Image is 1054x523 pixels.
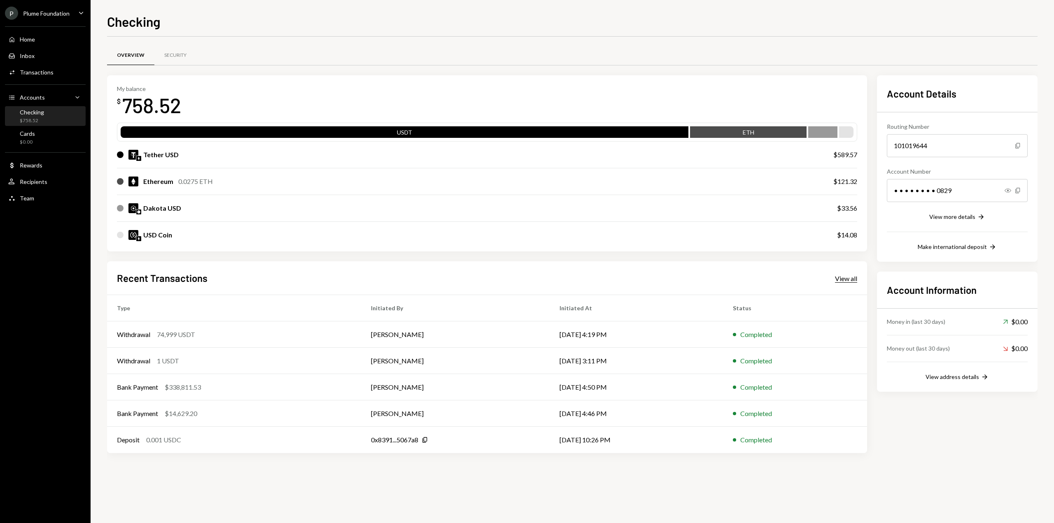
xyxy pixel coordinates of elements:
[887,283,1028,297] h2: Account Information
[157,356,179,366] div: 1 USDT
[154,45,196,66] a: Security
[740,409,772,418] div: Completed
[690,128,807,139] div: ETH
[107,295,361,321] th: Type
[833,177,857,186] div: $121.32
[887,87,1028,100] h2: Account Details
[740,356,772,366] div: Completed
[837,230,857,240] div: $14.08
[128,150,138,160] img: USDT
[117,97,121,105] div: $
[929,213,975,220] div: View more details
[5,191,86,205] a: Team
[128,203,138,213] img: DKUSD
[550,295,723,321] th: Initiated At
[1003,317,1028,327] div: $0.00
[107,45,154,66] a: Overview
[136,209,141,214] img: base-mainnet
[550,427,723,453] td: [DATE] 10:26 PM
[20,69,54,76] div: Transactions
[361,348,550,374] td: [PERSON_NAME]
[740,435,772,445] div: Completed
[128,177,138,186] img: ETH
[23,10,70,17] div: Plume Foundation
[5,158,86,172] a: Rewards
[926,373,989,382] button: View address details
[178,177,213,186] div: 0.0275 ETH
[918,243,987,250] div: Make international deposit
[136,156,141,161] img: ethereum-mainnet
[887,134,1028,157] div: 101019644
[835,274,857,283] a: View all
[740,330,772,339] div: Completed
[887,344,950,353] div: Money out (last 30 days)
[117,85,181,92] div: My balance
[143,230,172,240] div: USD Coin
[136,236,141,241] img: ethereum-mainnet
[20,195,34,202] div: Team
[143,203,181,213] div: Dakota USD
[20,109,44,116] div: Checking
[117,271,208,285] h2: Recent Transactions
[361,321,550,348] td: [PERSON_NAME]
[117,409,158,418] div: Bank Payment
[20,52,35,59] div: Inbox
[837,203,857,213] div: $33.56
[5,174,86,189] a: Recipients
[926,373,979,380] div: View address details
[5,32,86,46] a: Home
[146,435,181,445] div: 0.001 USDC
[833,150,857,160] div: $589.57
[117,330,150,339] div: Withdrawal
[550,400,723,427] td: [DATE] 4:46 PM
[20,130,35,137] div: Cards
[165,409,197,418] div: $14,629.20
[887,179,1028,202] div: • • • • • • • • 0829
[1003,344,1028,353] div: $0.00
[20,178,47,185] div: Recipients
[5,7,18,20] div: P
[117,435,140,445] div: Deposit
[117,52,145,59] div: Overview
[20,36,35,43] div: Home
[550,321,723,348] td: [DATE] 4:19 PM
[143,150,179,160] div: Tether USD
[121,128,688,139] div: USDT
[20,94,45,101] div: Accounts
[550,374,723,400] td: [DATE] 4:50 PM
[107,13,161,30] h1: Checking
[117,382,158,392] div: Bank Payment
[122,92,181,118] div: 758.52
[740,382,772,392] div: Completed
[5,106,86,126] a: Checking$758.52
[929,213,985,222] button: View more details
[5,128,86,147] a: Cards$0.00
[361,400,550,427] td: [PERSON_NAME]
[20,117,44,124] div: $758.52
[723,295,867,321] th: Status
[550,348,723,374] td: [DATE] 3:11 PM
[20,139,35,146] div: $0.00
[164,52,187,59] div: Security
[361,374,550,400] td: [PERSON_NAME]
[371,435,418,445] div: 0x8391...5067a8
[117,356,150,366] div: Withdrawal
[20,162,42,169] div: Rewards
[143,177,173,186] div: Ethereum
[887,122,1028,131] div: Routing Number
[5,48,86,63] a: Inbox
[165,382,201,392] div: $338,811.53
[5,90,86,105] a: Accounts
[5,65,86,79] a: Transactions
[128,230,138,240] img: USDC
[918,243,997,252] button: Make international deposit
[361,295,550,321] th: Initiated By
[887,317,945,326] div: Money in (last 30 days)
[887,167,1028,176] div: Account Number
[157,330,195,339] div: 74,999 USDT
